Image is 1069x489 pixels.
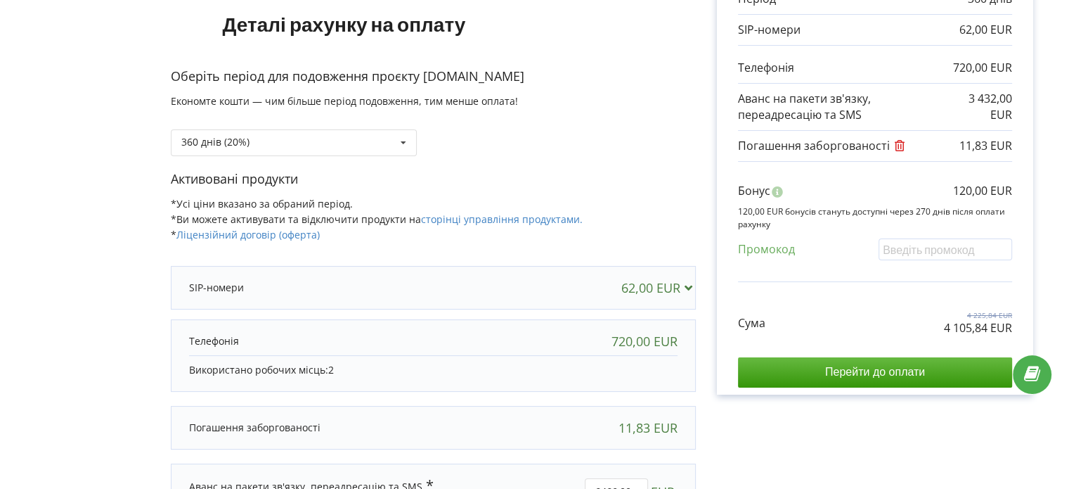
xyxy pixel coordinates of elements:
span: Економте кошти — чим більше період подовження, тим менше оплата! [171,94,518,108]
p: Оберіть період для подовження проєкту [DOMAIN_NAME] [171,68,696,86]
a: сторінці управління продуктами. [421,212,583,226]
p: SIP-номери [738,22,801,38]
p: Аванс на пакети зв'язку, переадресацію та SMS [738,91,955,123]
p: Телефонія [738,60,794,76]
p: 720,00 EUR [953,60,1012,76]
p: 62,00 EUR [959,22,1012,38]
input: Перейти до оплати [738,357,1012,387]
p: 3 432,00 EUR [955,91,1012,123]
p: Промокод [738,241,795,258]
input: Введіть промокод [879,239,1012,260]
p: 11,83 EUR [959,138,1012,154]
p: Погашення заборгованості [738,138,908,154]
div: 360 днів (20%) [181,137,250,147]
div: 62,00 EUR [621,281,698,295]
p: Сума [738,315,765,331]
p: Погашення заборгованості [189,421,320,435]
span: *Усі ціни вказано за обраний період. [171,197,353,210]
p: Використано робочих місць: [189,363,678,377]
div: 11,83 EUR [618,421,678,435]
p: 120,00 EUR [953,183,1012,199]
p: 120,00 EUR бонусів стануть доступні через 270 днів після оплати рахунку [738,205,1012,229]
p: 4 105,84 EUR [944,320,1012,336]
p: SIP-номери [189,281,244,295]
p: 4 225,84 EUR [944,310,1012,320]
a: Ліцензійний договір (оферта) [176,228,320,241]
span: 2 [328,363,334,376]
div: 720,00 EUR [611,334,678,348]
p: Активовані продукти [171,170,696,189]
p: Телефонія [189,334,239,348]
span: *Ви можете активувати та відключити продукти на [171,212,583,226]
p: Бонус [738,183,770,199]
